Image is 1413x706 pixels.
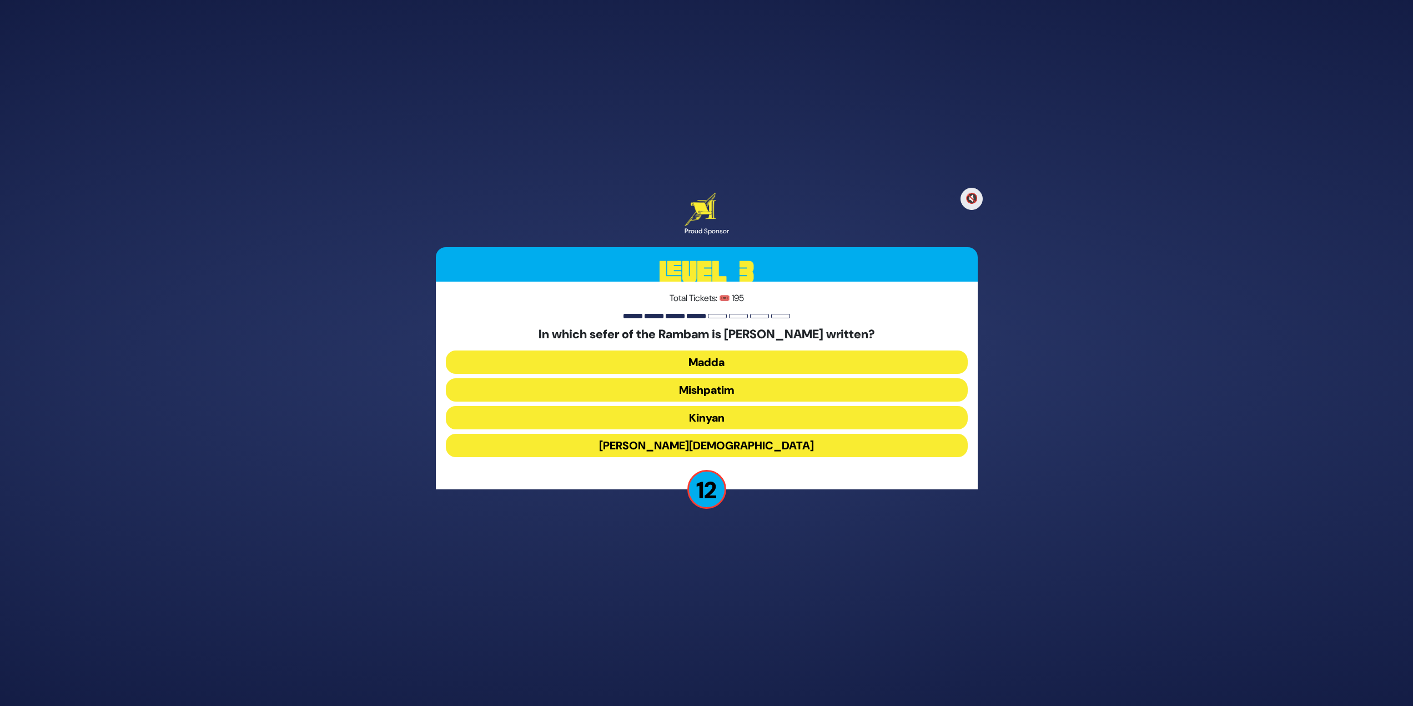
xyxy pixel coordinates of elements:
img: Artscroll [685,193,716,226]
h3: Level 3 [436,247,978,297]
h5: In which sefer of the Rambam is [PERSON_NAME] written? [446,327,968,342]
button: 🔇 [961,188,983,210]
button: Kinyan [446,406,968,429]
p: 12 [687,470,726,509]
button: Mishpatim [446,378,968,402]
button: Madda [446,351,968,374]
p: Total Tickets: 🎟️ 195 [446,292,968,305]
button: [PERSON_NAME][DEMOGRAPHIC_DATA] [446,434,968,457]
div: Proud Sponsor [685,226,729,236]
